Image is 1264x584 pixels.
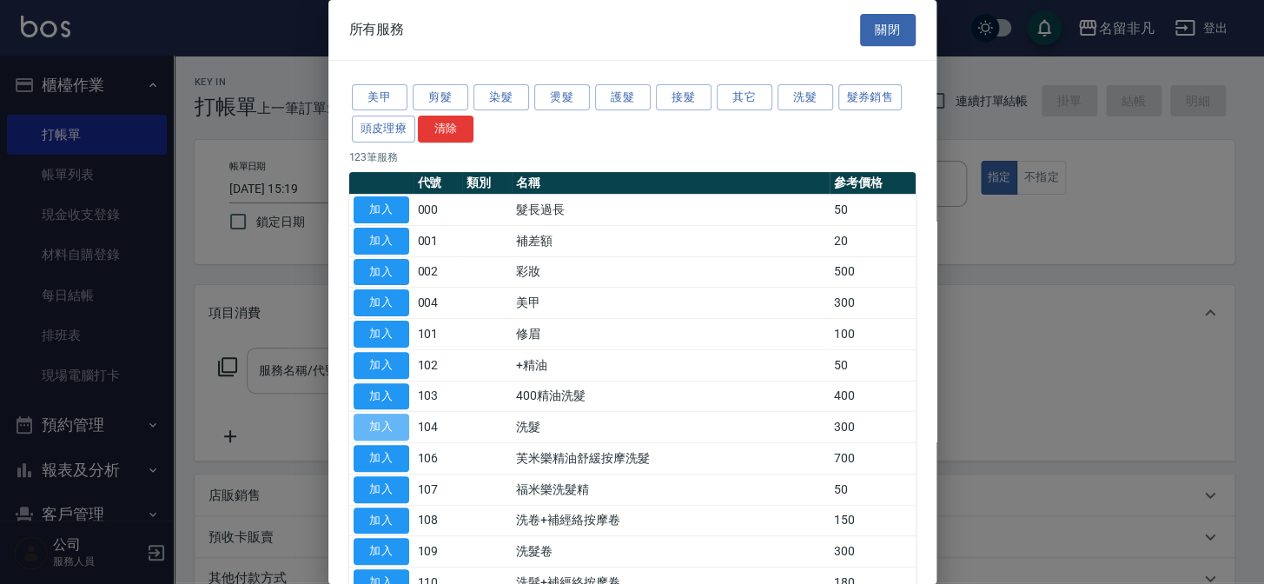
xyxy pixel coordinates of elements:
button: 接髮 [656,84,711,111]
button: 加入 [354,538,409,565]
button: 清除 [418,116,473,143]
button: 加入 [354,321,409,348]
button: 剪髮 [413,84,468,111]
button: 加入 [354,289,409,316]
button: 頭皮理療 [352,116,416,143]
td: 000 [414,195,463,226]
button: 加入 [354,508,409,534]
th: 類別 [462,172,512,195]
th: 代號 [414,172,463,195]
td: 洗髮 [512,412,829,443]
td: 彩妝 [512,256,829,288]
td: 101 [414,319,463,350]
button: 美甲 [352,84,407,111]
td: 洗卷+補經絡按摩卷 [512,505,829,536]
button: 加入 [354,259,409,286]
th: 名稱 [512,172,829,195]
td: 108 [414,505,463,536]
button: 髮券銷售 [838,84,903,111]
td: +精油 [512,349,829,381]
td: 20 [830,225,916,256]
td: 300 [830,536,916,567]
td: 100 [830,319,916,350]
td: 300 [830,412,916,443]
td: 001 [414,225,463,256]
button: 加入 [354,445,409,472]
button: 加入 [354,196,409,223]
span: 所有服務 [349,21,405,38]
button: 加入 [354,383,409,410]
td: 補差額 [512,225,829,256]
td: 104 [414,412,463,443]
button: 洗髮 [778,84,833,111]
td: 50 [830,349,916,381]
td: 修眉 [512,319,829,350]
th: 參考價格 [830,172,916,195]
button: 染髮 [473,84,529,111]
td: 400 [830,381,916,412]
button: 加入 [354,414,409,441]
button: 加入 [354,352,409,379]
td: 芙米樂精油舒緩按摩洗髮 [512,443,829,474]
button: 護髮 [595,84,651,111]
td: 髮長過長 [512,195,829,226]
td: 107 [414,474,463,505]
td: 700 [830,443,916,474]
td: 106 [414,443,463,474]
td: 103 [414,381,463,412]
td: 福米樂洗髮精 [512,474,829,505]
td: 400精油洗髮 [512,381,829,412]
button: 關閉 [860,14,916,46]
td: 102 [414,349,463,381]
button: 加入 [354,228,409,255]
button: 燙髮 [534,84,590,111]
td: 50 [830,195,916,226]
td: 美甲 [512,288,829,319]
button: 加入 [354,476,409,503]
p: 123 筆服務 [349,149,916,165]
td: 109 [414,536,463,567]
td: 洗髮卷 [512,536,829,567]
td: 500 [830,256,916,288]
button: 其它 [717,84,772,111]
td: 50 [830,474,916,505]
td: 300 [830,288,916,319]
td: 004 [414,288,463,319]
td: 150 [830,505,916,536]
td: 002 [414,256,463,288]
